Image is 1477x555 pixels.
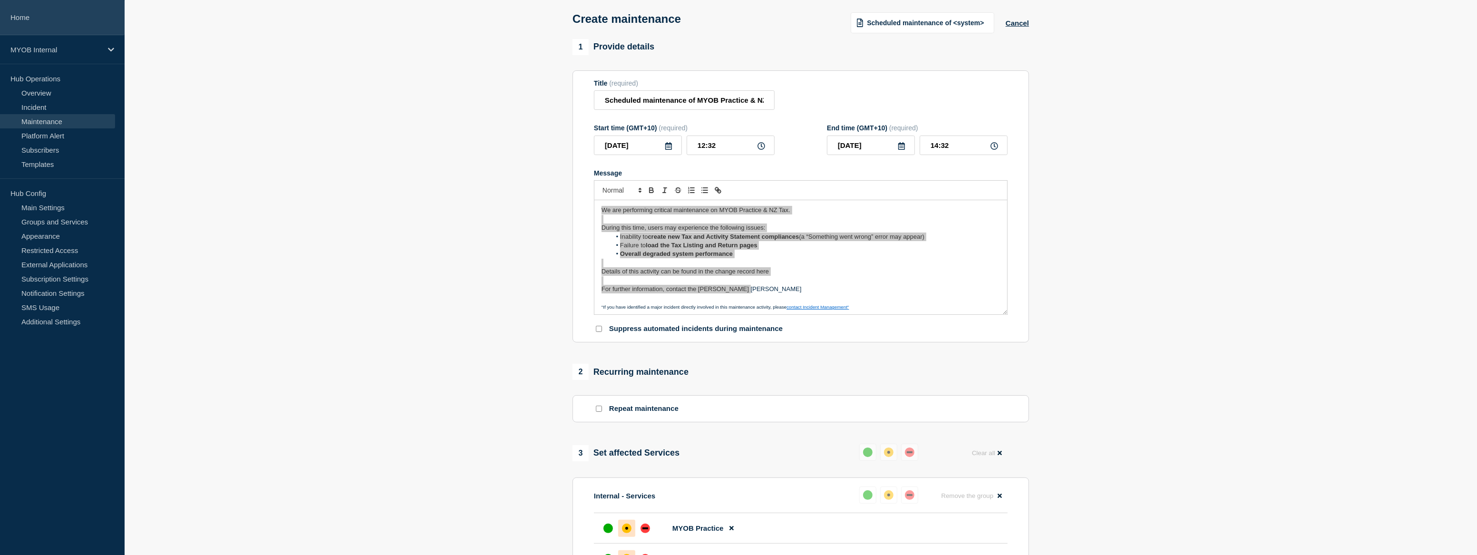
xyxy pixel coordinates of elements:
[935,487,1008,505] button: Remove the group
[905,490,914,500] div: down
[602,224,1000,232] p: During this time, users may experience the following issues:
[648,233,799,240] strong: create new Tax and Activity Statement compliances
[698,185,711,196] button: Toggle bulleted list
[920,136,1008,155] input: HH:MM
[609,404,679,413] p: Repeat maintenance
[603,524,613,533] div: up
[1006,19,1029,27] button: Cancel
[609,79,638,87] span: (required)
[594,169,1008,177] div: Message
[827,136,915,155] input: YYYY-MM-DD
[645,185,658,196] button: Toggle bold text
[859,487,876,504] button: up
[659,124,688,132] span: (required)
[596,326,602,332] input: Suppress automated incidents during maintenance
[602,206,1000,214] p: We are performing critical maintenance on MYOB Practice & NZ Tax.
[867,19,984,27] span: Scheduled maintenance of <system>
[611,241,1001,250] li: Failure to
[671,185,685,196] button: Toggle strikethrough text
[884,448,894,457] div: affected
[827,124,1008,132] div: End time (GMT+10)
[857,19,864,27] img: template icon
[611,233,1001,241] li: Inability to (a “Something went wrong” error may appear)
[863,448,873,457] div: up
[573,39,654,55] div: Provide details
[901,444,918,461] button: down
[594,79,775,87] div: Title
[622,524,632,533] div: affected
[594,90,775,110] input: Title
[573,445,680,461] div: Set affected Services
[966,444,1008,462] button: Clear all
[573,12,681,26] h1: Create maintenance
[594,136,682,155] input: YYYY-MM-DD
[685,185,698,196] button: Toggle ordered list
[905,448,914,457] div: down
[10,46,102,54] p: MYOB Internal
[941,492,993,499] span: Remove the group
[672,524,724,532] span: MYOB Practice
[859,444,876,461] button: up
[573,39,589,55] span: 1
[573,445,589,461] span: 3
[889,124,918,132] span: (required)
[901,487,918,504] button: down
[594,200,1007,314] div: Message
[602,267,1000,276] p: Details of this activity can be found in the change record here
[609,324,783,333] p: Suppress automated incidents during maintenance
[602,304,787,310] span: "If you have identified a major incident directly involved in this maintenance activity, please
[646,242,758,249] strong: load the Tax Listing and Return pages
[573,364,589,380] span: 2
[573,364,689,380] div: Recurring maintenance
[594,124,775,132] div: Start time (GMT+10)
[880,444,897,461] button: affected
[594,492,655,500] p: Internal - Services
[884,490,894,500] div: affected
[658,185,671,196] button: Toggle italic text
[596,406,602,412] input: Repeat maintenance
[687,136,775,155] input: HH:MM
[620,250,733,257] strong: Overall degraded system performance
[863,490,873,500] div: up
[598,185,645,196] span: Font size
[641,524,650,533] div: down
[787,304,849,310] a: contact Incident Management"
[602,285,1000,293] p: For further information, contact the [PERSON_NAME] [PERSON_NAME]
[880,487,897,504] button: affected
[711,185,725,196] button: Toggle link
